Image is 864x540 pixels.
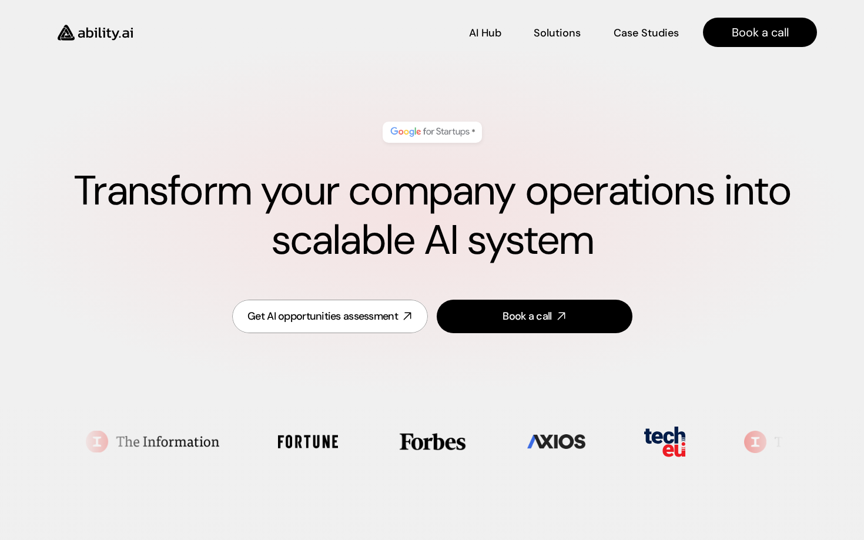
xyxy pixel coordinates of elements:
a: Get AI opportunities assessment [232,300,428,333]
div: Get AI opportunities assessment [247,309,398,324]
p: Solutions [534,26,581,41]
a: Book a call [703,18,817,47]
a: Book a call [437,300,632,333]
div: Book a call [503,309,551,324]
h1: Transform your company operations into scalable AI system [47,166,817,265]
p: Book a call [732,24,789,41]
a: Case Studies [613,22,679,43]
p: AI Hub [469,26,501,41]
a: AI Hub [469,22,501,43]
p: Case Studies [614,26,679,41]
nav: Main navigation [149,18,817,47]
a: Solutions [534,22,581,43]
